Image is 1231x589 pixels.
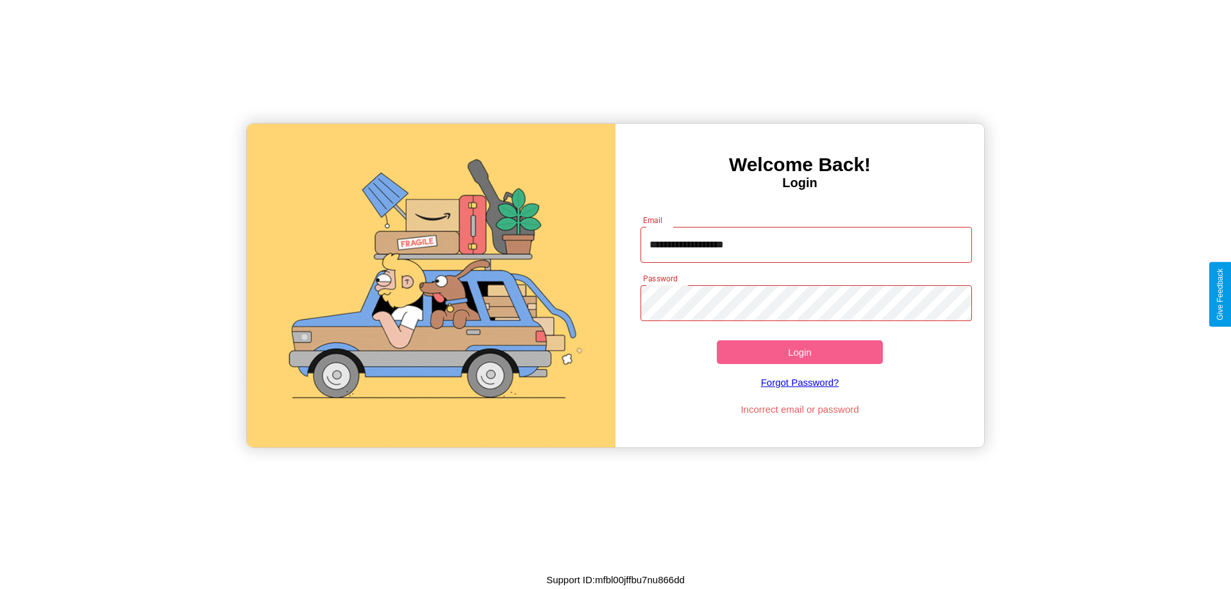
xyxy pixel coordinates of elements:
[717,340,883,364] button: Login
[615,154,984,176] h3: Welcome Back!
[643,273,677,284] label: Password
[615,176,984,190] h4: Login
[634,364,966,401] a: Forgot Password?
[247,124,615,447] img: gif
[1216,269,1225,320] div: Give Feedback
[643,215,663,226] label: Email
[634,401,966,418] p: Incorrect email or password
[546,571,685,588] p: Support ID: mfbl00jffbu7nu866dd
